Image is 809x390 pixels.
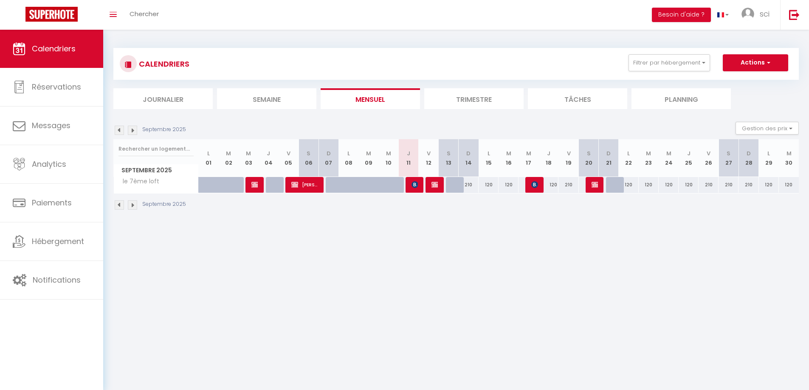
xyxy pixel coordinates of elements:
[25,7,78,22] img: Super Booking
[299,139,319,177] th: 06
[118,141,194,157] input: Rechercher un logement...
[786,149,792,157] abbr: M
[386,149,391,157] abbr: M
[666,149,671,157] abbr: M
[338,139,358,177] th: 08
[466,149,471,157] abbr: D
[239,139,259,177] th: 03
[506,149,511,157] abbr: M
[579,139,599,177] th: 20
[739,177,758,193] div: 210
[32,159,66,169] span: Analytics
[659,177,679,193] div: 120
[327,149,331,157] abbr: D
[759,177,779,193] div: 120
[767,149,770,157] abbr: L
[629,54,710,71] button: Filtrer par hébergement
[217,88,316,109] li: Semaine
[727,149,730,157] abbr: S
[499,139,519,177] th: 16
[779,139,799,177] th: 30
[431,177,438,193] span: [PERSON_NAME]
[547,149,550,157] abbr: J
[479,177,499,193] div: 120
[747,149,751,157] abbr: D
[619,177,639,193] div: 120
[789,9,800,20] img: logout
[226,149,231,157] abbr: M
[723,54,788,71] button: Actions
[447,149,451,157] abbr: S
[424,88,524,109] li: Trimestre
[719,177,739,193] div: 210
[739,139,758,177] th: 28
[719,139,739,177] th: 27
[114,164,198,177] span: Septembre 2025
[427,149,431,157] abbr: V
[142,200,186,208] p: Septembre 2025
[528,88,627,109] li: Tâches
[531,177,538,193] span: [PERSON_NAME]
[627,149,630,157] abbr: L
[32,43,76,54] span: Calendriers
[519,139,538,177] th: 17
[137,54,189,73] h3: CALENDRIERS
[399,139,419,177] th: 11
[558,139,578,177] th: 19
[291,177,318,193] span: [PERSON_NAME]
[407,149,410,157] abbr: J
[32,197,72,208] span: Paiements
[419,139,439,177] th: 12
[659,139,679,177] th: 24
[538,177,558,193] div: 120
[538,139,558,177] th: 18
[488,149,490,157] abbr: L
[631,88,731,109] li: Planning
[587,149,591,157] abbr: S
[639,139,659,177] th: 23
[33,275,81,285] span: Notifications
[639,177,659,193] div: 120
[347,149,350,157] abbr: L
[321,88,420,109] li: Mensuel
[699,177,719,193] div: 210
[319,139,338,177] th: 07
[259,139,279,177] th: 04
[115,177,161,186] span: le 7ème loft
[760,8,770,19] span: sci
[251,177,258,193] span: [PERSON_NAME]
[142,126,186,134] p: Septembre 2025
[679,139,699,177] th: 25
[707,149,710,157] abbr: V
[779,177,799,193] div: 120
[558,177,578,193] div: 210
[499,177,519,193] div: 120
[567,149,571,157] abbr: V
[267,149,270,157] abbr: J
[592,177,598,193] span: [PERSON_NAME]
[378,139,398,177] th: 10
[679,177,699,193] div: 120
[246,149,251,157] abbr: M
[741,8,754,20] img: ...
[219,139,239,177] th: 02
[130,9,159,18] span: Chercher
[207,149,210,157] abbr: L
[459,177,479,193] div: 210
[307,149,310,157] abbr: S
[279,139,299,177] th: 05
[736,122,799,135] button: Gestion des prix
[113,88,213,109] li: Journalier
[479,139,499,177] th: 15
[759,139,779,177] th: 29
[606,149,611,157] abbr: D
[412,177,418,193] span: [PERSON_NAME]
[366,149,371,157] abbr: M
[526,149,531,157] abbr: M
[699,139,719,177] th: 26
[358,139,378,177] th: 09
[459,139,479,177] th: 14
[599,139,619,177] th: 21
[619,139,639,177] th: 22
[439,139,459,177] th: 13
